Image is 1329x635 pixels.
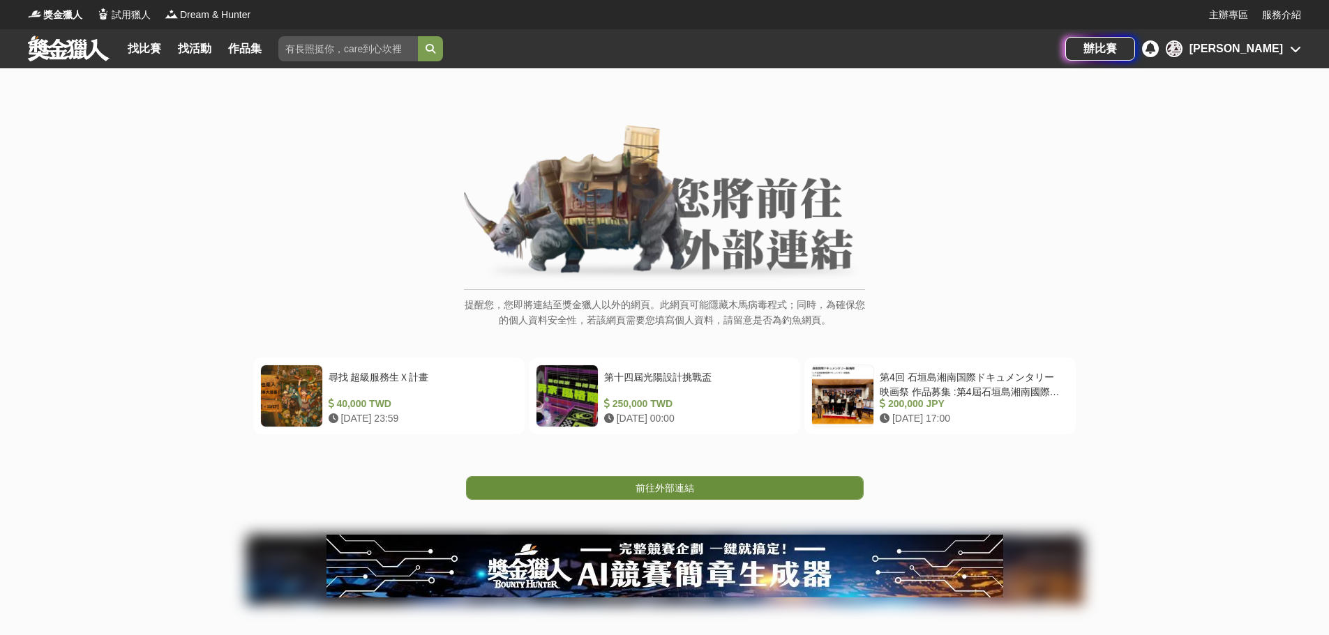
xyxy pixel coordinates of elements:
[96,8,151,22] a: Logo試用獵人
[180,8,250,22] span: Dream & Hunter
[464,297,865,342] p: 提醒您，您即將連結至獎金獵人以外的網頁。此網頁可能隱藏木馬病毒程式；同時，為確保您的個人資料安全性，若該網頁需要您填寫個人資料，請留意是否為釣魚網頁。
[1209,8,1248,22] a: 主辦專區
[278,36,418,61] input: 有長照挺你，care到心坎裡！青春出手，拍出照顧 影音徵件活動
[1166,40,1182,57] div: 蔡
[165,8,250,22] a: LogoDream & Hunter
[326,535,1003,597] img: e66c81bb-b616-479f-8cf1-2a61d99b1888.jpg
[253,358,525,434] a: 尋找 超級服務生Ｘ計畫 40,000 TWD [DATE] 23:59
[464,125,865,282] img: External Link Banner
[1065,37,1135,61] a: 辦比賽
[223,39,267,59] a: 作品集
[529,358,800,434] a: 第十四屆光陽設計挑戰盃 250,000 TWD [DATE] 00:00
[604,411,788,426] div: [DATE] 00:00
[636,482,694,494] span: 前往外部連結
[172,39,217,59] a: 找活動
[28,7,42,21] img: Logo
[329,397,512,411] div: 40,000 TWD
[804,358,1076,434] a: 第4回 石垣島湘南国際ドキュメンタリー映画祭 作品募集 :第4屆石垣島湘南國際紀錄片電影節作品徵集 200,000 JPY [DATE] 17:00
[165,7,179,21] img: Logo
[96,7,110,21] img: Logo
[112,8,151,22] span: 試用獵人
[604,397,788,411] div: 250,000 TWD
[122,39,167,59] a: 找比賽
[604,370,788,397] div: 第十四屆光陽設計挑戰盃
[466,476,864,500] a: 前往外部連結
[880,370,1063,397] div: 第4回 石垣島湘南国際ドキュメンタリー映画祭 作品募集 :第4屆石垣島湘南國際紀錄片電影節作品徵集
[329,370,512,397] div: 尋找 超級服務生Ｘ計畫
[1189,40,1283,57] div: [PERSON_NAME]
[1262,8,1301,22] a: 服務介紹
[329,411,512,426] div: [DATE] 23:59
[880,411,1063,426] div: [DATE] 17:00
[28,8,82,22] a: Logo獎金獵人
[43,8,82,22] span: 獎金獵人
[880,397,1063,411] div: 200,000 JPY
